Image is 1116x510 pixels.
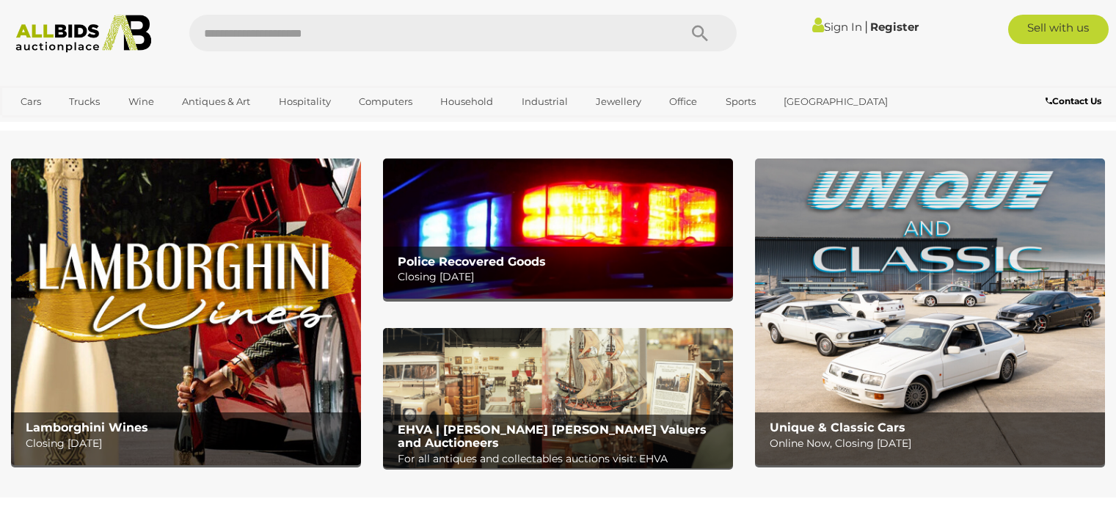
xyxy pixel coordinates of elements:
[660,90,707,114] a: Office
[59,90,109,114] a: Trucks
[398,268,726,286] p: Closing [DATE]
[398,423,707,450] b: EHVA | [PERSON_NAME] [PERSON_NAME] Valuers and Auctioneers
[26,420,148,434] b: Lamborghini Wines
[1046,95,1101,106] b: Contact Us
[119,90,164,114] a: Wine
[398,255,546,269] b: Police Recovered Goods
[864,18,868,34] span: |
[770,420,905,434] b: Unique & Classic Cars
[383,159,733,299] a: Police Recovered Goods Police Recovered Goods Closing [DATE]
[1046,93,1105,109] a: Contact Us
[26,434,354,453] p: Closing [DATE]
[512,90,577,114] a: Industrial
[716,90,765,114] a: Sports
[349,90,422,114] a: Computers
[663,15,737,51] button: Search
[870,20,919,34] a: Register
[755,159,1105,465] a: Unique & Classic Cars Unique & Classic Cars Online Now, Closing [DATE]
[774,90,897,114] a: [GEOGRAPHIC_DATA]
[383,159,733,299] img: Police Recovered Goods
[172,90,260,114] a: Antiques & Art
[1008,15,1109,44] a: Sell with us
[11,159,361,465] a: Lamborghini Wines Lamborghini Wines Closing [DATE]
[398,450,726,468] p: For all antiques and collectables auctions visit: EHVA
[431,90,503,114] a: Household
[770,434,1098,453] p: Online Now, Closing [DATE]
[586,90,651,114] a: Jewellery
[812,20,862,34] a: Sign In
[269,90,340,114] a: Hospitality
[11,159,361,465] img: Lamborghini Wines
[755,159,1105,465] img: Unique & Classic Cars
[11,90,51,114] a: Cars
[8,15,159,53] img: Allbids.com.au
[383,328,733,468] img: EHVA | Evans Hastings Valuers and Auctioneers
[383,328,733,468] a: EHVA | Evans Hastings Valuers and Auctioneers EHVA | [PERSON_NAME] [PERSON_NAME] Valuers and Auct...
